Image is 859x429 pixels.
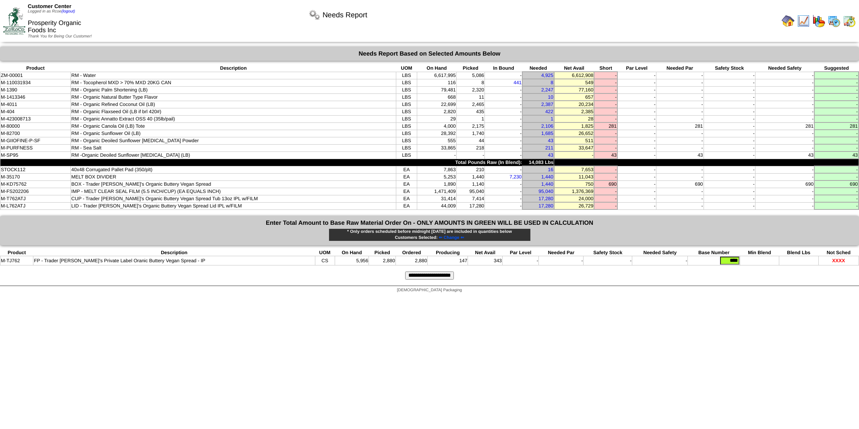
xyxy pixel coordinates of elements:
td: 43 [814,151,859,159]
a: 8 [551,80,553,85]
td: 5,086 [456,72,485,79]
td: - [755,137,814,144]
td: 40x48 Corrugated Pallet Pad (350/plt) [71,166,396,173]
td: LBS [396,72,417,79]
a: 43 [548,138,553,143]
th: Blend Lbs [779,249,818,256]
td: 435 [456,108,485,115]
a: 16 [548,167,553,172]
span: Needs Report [323,11,367,19]
div: * Only orders scheduled before midnight [DATE] are included in quantities below Customers Selected: [329,228,531,241]
a: 10 [548,94,553,100]
td: - [617,173,656,180]
td: M-FS202206 [0,188,71,195]
th: Short [594,65,617,72]
td: RM - Water [71,72,396,79]
td: - [814,72,859,79]
td: 1,376,369 [554,188,594,195]
img: calendarprod.gif [828,15,840,27]
td: 33,647 [554,144,594,151]
td: - [485,101,523,108]
th: Product [0,65,71,72]
td: - [755,93,814,101]
a: ⇐ Change ⇐ [438,235,464,240]
td: - [594,195,617,202]
td: 2,175 [456,122,485,130]
a: 95,040 [538,189,553,194]
a: 2,387 [541,102,553,107]
td: - [485,180,523,188]
td: - [485,86,523,93]
td: - [704,130,755,137]
span: Prosperity Organic Foods Inc [28,20,81,34]
th: Suggested [814,65,859,72]
td: - [617,188,656,195]
td: 6,617,995 [417,72,456,79]
th: UOM [396,65,417,72]
th: On Hand [417,65,456,72]
td: - [485,151,523,159]
td: - [704,173,755,180]
td: RM -Organic Deoiled Sunflower [MEDICAL_DATA] (LB) [71,151,396,159]
td: - [656,101,704,108]
td: - [617,144,656,151]
a: 422 [545,109,553,114]
td: EA [396,195,417,202]
th: Net Avail [468,249,503,256]
td: - [814,130,859,137]
td: - [656,115,704,122]
td: - [656,86,704,93]
th: Base Number [688,249,740,256]
td: 33,865 [417,144,456,151]
td: - [617,180,656,188]
th: Safety Stock [584,249,632,256]
td: 2,465 [456,101,485,108]
td: - [554,151,594,159]
td: - [594,86,617,93]
td: - [755,166,814,173]
td: 511 [554,137,594,144]
td: RM - Organic Natural Butter Type Flavor [71,93,396,101]
td: 7,863 [417,166,456,173]
td: - [814,202,859,209]
td: - [485,137,523,144]
td: - [594,144,617,151]
td: M-404 [0,108,71,115]
td: 1,740 [456,130,485,137]
td: 11,043 [554,173,594,180]
img: line_graph.gif [797,15,810,27]
td: LBS [396,151,417,159]
a: 4,925 [541,73,553,78]
td: 7,414 [456,195,485,202]
td: - [594,188,617,195]
td: M-423008713 [0,115,71,122]
td: 690 [755,180,814,188]
th: Safety Stock [704,65,755,72]
td: M-1390 [0,86,71,93]
td: - [704,151,755,159]
td: 281 [594,122,617,130]
td: - [485,144,523,151]
a: 1 [551,116,553,122]
a: 2,247 [541,87,553,93]
td: - [594,166,617,173]
td: - [594,108,617,115]
td: 1,471,409 [417,188,456,195]
td: 690 [814,180,859,188]
td: LBS [396,101,417,108]
td: 549 [554,79,594,86]
td: M-SP95 [0,151,71,159]
td: - [814,86,859,93]
img: graph.gif [812,15,825,27]
a: 441 [513,80,522,85]
td: EA [396,188,417,195]
td: - [485,188,523,195]
td: - [617,115,656,122]
td: 2,385 [554,108,594,115]
td: - [704,144,755,151]
td: M-T762ATJ [0,195,71,202]
th: Min Blend [740,249,779,256]
td: M-1413346 [0,93,71,101]
td: 657 [554,93,594,101]
a: 1,440 [541,174,553,180]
